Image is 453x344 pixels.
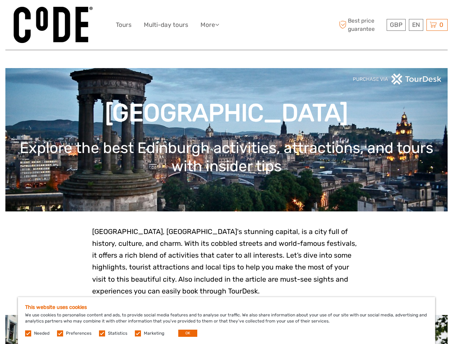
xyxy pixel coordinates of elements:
button: OK [178,330,197,337]
img: PurchaseViaTourDeskwhite.png [353,73,442,85]
a: Multi-day tours [144,20,188,30]
p: We're away right now. Please check back later! [10,13,81,18]
button: Open LiveChat chat widget [82,11,91,20]
span: activities that cater to all interests. Let’s dive into some highlights, tourist attractions and ... [92,251,351,295]
span: Best price guarantee [337,17,385,33]
a: More [200,20,219,30]
label: Statistics [108,330,127,336]
label: Marketing [144,330,164,336]
span: 0 [438,21,444,28]
h5: This website uses cookies [25,304,428,310]
a: Tours [116,20,132,30]
label: Preferences [66,330,91,336]
div: EN [409,19,423,31]
span: GBP [390,21,402,28]
h1: Explore the best Edinburgh activities, attractions, and tours with insider tips [16,139,437,175]
span: [GEOGRAPHIC_DATA], [GEOGRAPHIC_DATA]'s stunning capital, is a city full of history, culture, and ... [92,228,357,259]
label: Needed [34,330,49,336]
h1: [GEOGRAPHIC_DATA] [16,99,437,128]
img: 992-d66cb919-c786-410f-a8a5-821cd0571317_logo_big.jpg [14,7,93,43]
div: We use cookies to personalise content and ads, to provide social media features and to analyse ou... [18,297,435,344]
